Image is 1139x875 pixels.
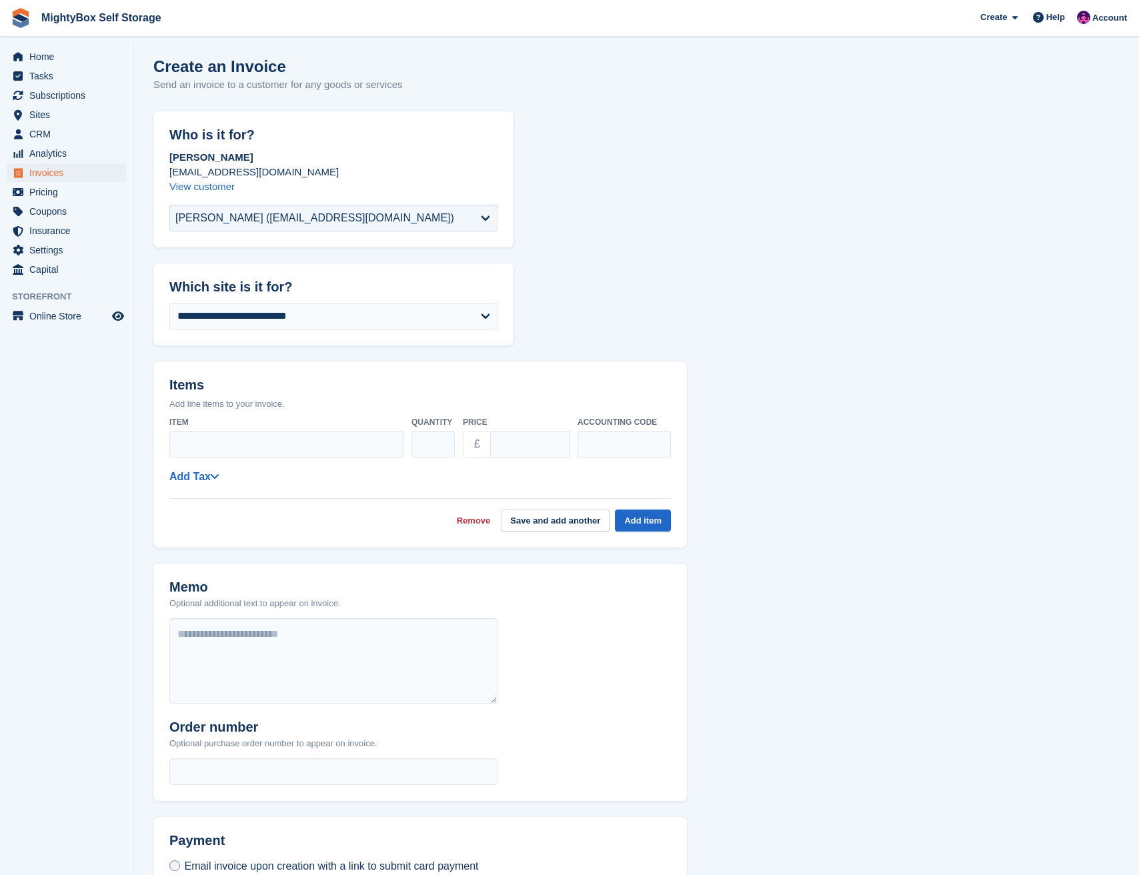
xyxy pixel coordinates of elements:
[169,580,341,595] h2: Memo
[175,210,454,226] div: [PERSON_NAME] ([EMAIL_ADDRESS][DOMAIN_NAME])
[463,416,569,428] label: Price
[169,150,497,165] p: [PERSON_NAME]
[29,67,109,85] span: Tasks
[7,221,126,240] a: menu
[29,86,109,105] span: Subscriptions
[29,105,109,124] span: Sites
[1077,11,1090,24] img: Richard Marsh
[29,183,109,201] span: Pricing
[1046,11,1065,24] span: Help
[169,165,497,179] p: [EMAIL_ADDRESS][DOMAIN_NAME]
[29,260,109,279] span: Capital
[7,125,126,143] a: menu
[7,144,126,163] a: menu
[1092,11,1127,25] span: Account
[501,510,610,532] button: Save and add another
[169,720,377,735] h2: Order number
[29,144,109,163] span: Analytics
[169,860,180,871] input: Email invoice upon creation with a link to submit card payment
[29,307,109,325] span: Online Store
[7,183,126,201] a: menu
[411,416,455,428] label: Quantity
[169,833,497,859] h2: Payment
[7,67,126,85] a: menu
[29,125,109,143] span: CRM
[169,397,671,411] p: Add line items to your invoice.
[29,241,109,259] span: Settings
[153,77,403,93] p: Send an invoice to a customer for any goods or services
[169,416,403,428] label: Item
[184,860,478,872] span: Email invoice upon creation with a link to submit card payment
[7,47,126,66] a: menu
[169,377,671,395] h2: Items
[36,7,167,29] a: MightyBox Self Storage
[615,510,671,532] button: Add item
[7,241,126,259] a: menu
[169,127,497,143] h2: Who is it for?
[169,181,235,192] a: View customer
[169,471,219,482] a: Add Tax
[980,11,1007,24] span: Create
[578,416,671,428] label: Accounting code
[7,105,126,124] a: menu
[29,47,109,66] span: Home
[110,308,126,324] a: Preview store
[7,202,126,221] a: menu
[7,86,126,105] a: menu
[457,514,491,528] a: Remove
[7,163,126,182] a: menu
[12,290,133,303] span: Storefront
[29,202,109,221] span: Coupons
[153,57,403,75] h1: Create an Invoice
[7,307,126,325] a: menu
[169,597,341,610] p: Optional additional text to appear on invoice.
[169,279,497,295] h2: Which site is it for?
[29,221,109,240] span: Insurance
[7,260,126,279] a: menu
[11,8,31,28] img: stora-icon-8386f47178a22dfd0bd8f6a31ec36ba5ce8667c1dd55bd0f319d3a0aa187defe.svg
[29,163,109,182] span: Invoices
[169,737,377,750] p: Optional purchase order number to appear on invoice.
